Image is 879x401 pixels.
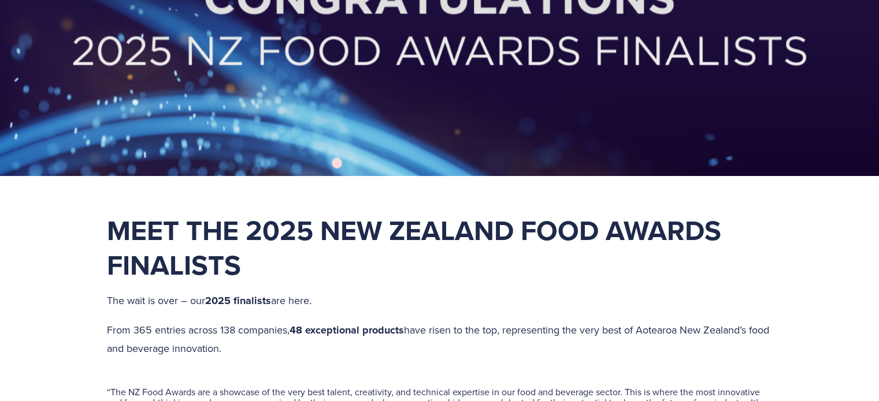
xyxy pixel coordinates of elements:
[107,291,773,310] p: The wait is over – our are here.
[107,385,110,398] span: “
[205,293,271,308] strong: 2025 finalists
[290,323,404,338] strong: 48 exceptional products
[107,321,773,358] p: From 365 entries across 138 companies, have risen to the top, representing the very best of Aotea...
[107,210,728,285] strong: Meet the 2025 New Zealand Food Awards Finalists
